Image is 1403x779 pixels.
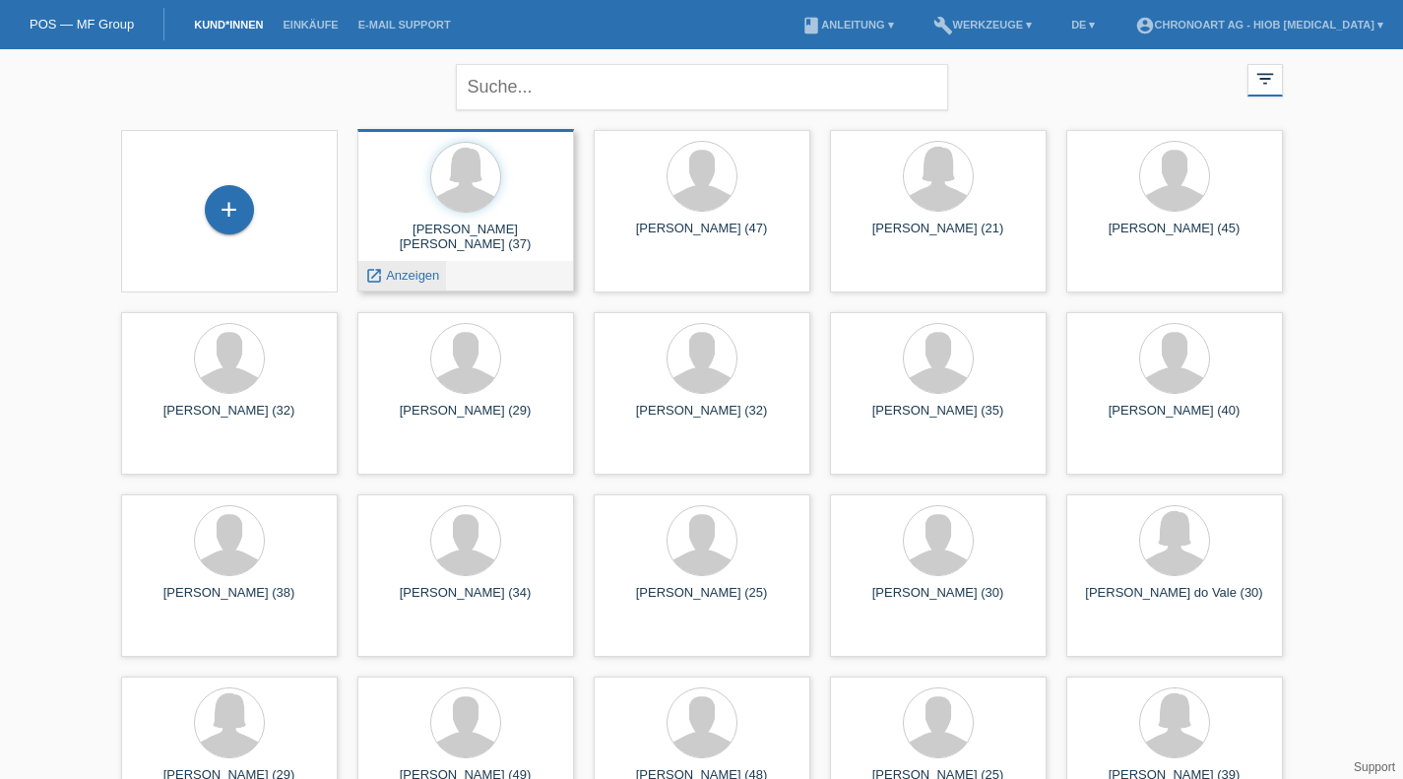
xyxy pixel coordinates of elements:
a: DE ▾ [1061,19,1105,31]
a: POS — MF Group [30,17,134,32]
input: Suche... [456,64,948,110]
a: bookAnleitung ▾ [792,19,903,31]
div: [PERSON_NAME] (47) [609,221,795,252]
a: buildWerkzeuge ▾ [924,19,1043,31]
div: [PERSON_NAME] (40) [1082,403,1267,434]
div: [PERSON_NAME] (34) [373,585,558,617]
a: account_circleChronoart AG - Hiob [MEDICAL_DATA] ▾ [1125,19,1394,31]
div: [PERSON_NAME] do Vale (30) [1082,585,1267,617]
a: E-Mail Support [349,19,461,31]
div: [PERSON_NAME] (32) [137,403,322,434]
a: Einkäufe [273,19,348,31]
i: filter_list [1254,68,1276,90]
a: launch Anzeigen [365,268,440,283]
div: [PERSON_NAME] (21) [846,221,1031,252]
i: book [801,16,821,35]
span: Anzeigen [386,268,439,283]
i: account_circle [1135,16,1155,35]
a: Support [1354,760,1395,774]
a: Kund*innen [184,19,273,31]
div: [PERSON_NAME] (29) [373,403,558,434]
div: [PERSON_NAME] (25) [609,585,795,617]
div: [PERSON_NAME] (38) [137,585,322,617]
div: [PERSON_NAME] (30) [846,585,1031,617]
i: launch [365,267,383,285]
div: [PERSON_NAME] (32) [609,403,795,434]
i: build [933,16,953,35]
div: [PERSON_NAME] (35) [846,403,1031,434]
div: [PERSON_NAME] (45) [1082,221,1267,252]
div: Kund*in hinzufügen [206,193,253,227]
div: [PERSON_NAME] [PERSON_NAME] (37) [373,222,558,253]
